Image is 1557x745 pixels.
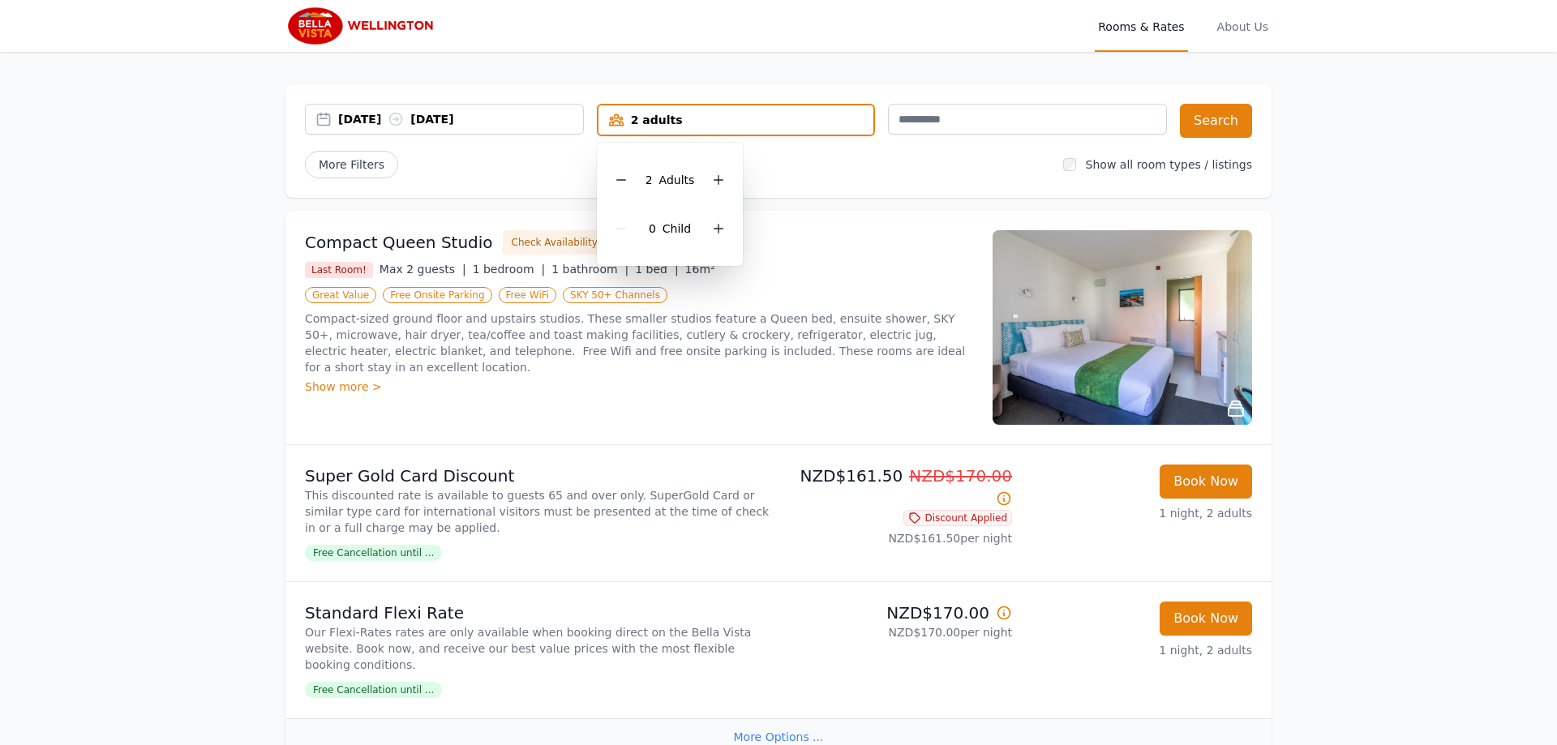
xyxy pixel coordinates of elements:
[285,6,441,45] img: Bella Vista Wellington
[903,510,1012,526] span: Discount Applied
[305,151,398,178] span: More Filters
[1025,642,1252,658] p: 1 night, 2 adults
[499,287,557,303] span: Free WiFi
[785,530,1012,546] p: NZD$161.50 per night
[305,545,442,561] span: Free Cancellation until ...
[551,263,628,276] span: 1 bathroom |
[305,287,376,303] span: Great Value
[659,173,695,186] span: Adult s
[635,263,678,276] span: 1 bed |
[305,602,772,624] p: Standard Flexi Rate
[305,487,772,536] p: This discounted rate is available to guests 65 and over only. SuperGold Card or similar type card...
[649,222,656,235] span: 0
[598,112,874,128] div: 2 adults
[305,379,973,395] div: Show more >
[473,263,546,276] span: 1 bedroom |
[646,173,653,186] span: 2
[305,262,373,278] span: Last Room!
[383,287,491,303] span: Free Onsite Parking
[305,682,442,698] span: Free Cancellation until ...
[785,465,1012,510] p: NZD$161.50
[1160,602,1252,636] button: Book Now
[785,624,1012,640] p: NZD$170.00 per night
[909,466,1012,486] span: NZD$170.00
[1086,158,1252,171] label: Show all room types / listings
[305,465,772,487] p: Super Gold Card Discount
[1180,104,1252,138] button: Search
[1025,505,1252,521] p: 1 night, 2 adults
[663,222,691,235] span: Child
[380,263,466,276] span: Max 2 guests |
[305,624,772,673] p: Our Flexi-Rates rates are only available when booking direct on the Bella Vista website. Book now...
[685,263,715,276] span: 16m²
[503,230,607,255] button: Check Availability
[563,287,667,303] span: SKY 50+ Channels
[305,231,493,254] h3: Compact Queen Studio
[1160,465,1252,499] button: Book Now
[338,111,583,127] div: [DATE] [DATE]
[785,602,1012,624] p: NZD$170.00
[305,310,973,375] p: Compact-sized ground floor and upstairs studios. These smaller studios feature a Queen bed, ensui...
